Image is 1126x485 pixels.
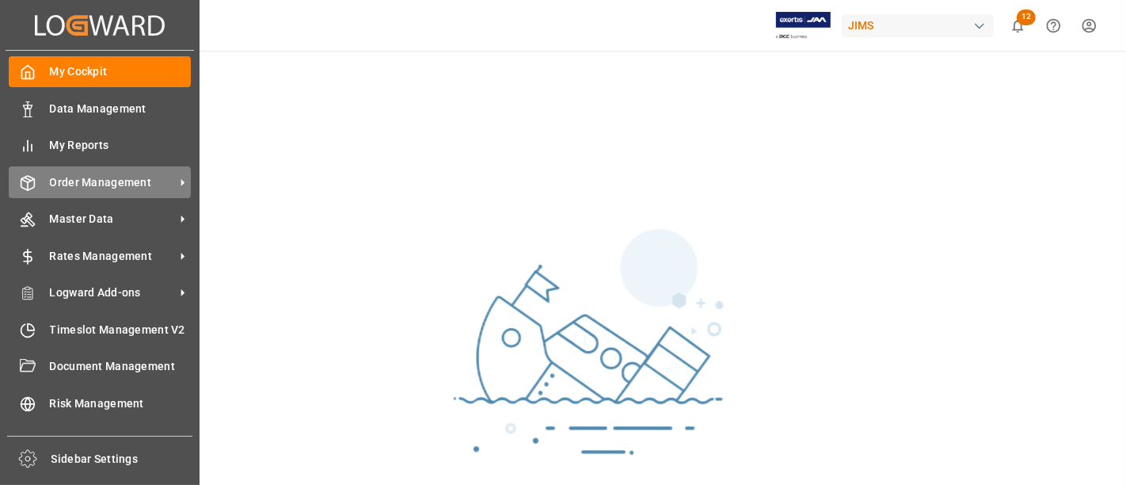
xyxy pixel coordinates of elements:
[842,14,994,37] div: JIMS
[50,137,192,154] span: My Reports
[50,63,192,80] span: My Cockpit
[50,322,192,338] span: Timeslot Management V2
[9,388,191,418] a: Risk Management
[9,56,191,87] a: My Cockpit
[50,174,175,191] span: Order Management
[51,451,193,468] span: Sidebar Settings
[9,130,191,161] a: My Reports
[1017,10,1036,25] span: 12
[50,211,175,227] span: Master Data
[50,248,175,265] span: Rates Management
[50,395,192,412] span: Risk Management
[50,285,175,301] span: Logward Add-ons
[352,222,827,485] img: sinking_ship.png
[9,351,191,382] a: Document Management
[842,10,1000,40] button: JIMS
[50,358,192,375] span: Document Management
[1036,8,1071,44] button: Help Center
[50,101,192,117] span: Data Management
[9,93,191,124] a: Data Management
[776,12,831,40] img: Exertis%20JAM%20-%20Email%20Logo.jpg_1722504956.jpg
[1000,8,1036,44] button: show 12 new notifications
[9,314,191,345] a: Timeslot Management V2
